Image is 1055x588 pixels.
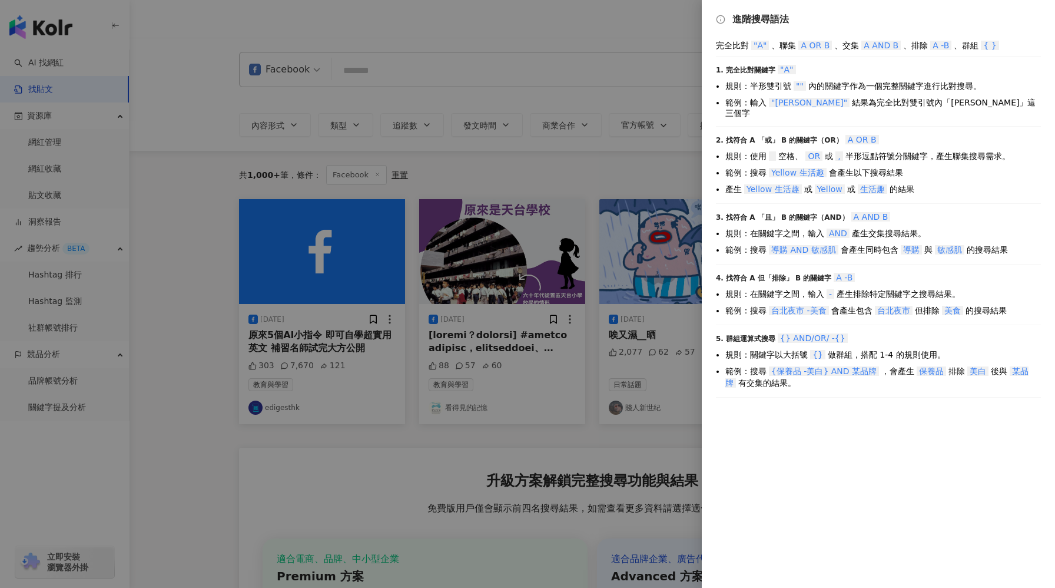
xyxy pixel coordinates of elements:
span: A OR B [845,135,879,144]
span: OR [805,151,822,161]
span: "[PERSON_NAME]" [769,98,850,107]
li: 範例：搜尋 會產生包含 但排除 的搜尋結果 [725,305,1041,316]
span: {保養品 -美白} AND 某品牌 [769,366,879,376]
li: 產生 或 或 的結果 [725,183,1041,195]
span: 美白 [967,366,988,376]
li: 範例：搜尋 ，會產生 排除 後與 有交集的結果。 [725,365,1041,389]
span: {} [810,350,825,359]
div: 進階搜尋語法 [716,14,1041,25]
span: 敏感肌 [935,245,964,255]
span: A -B [930,41,951,50]
span: A AND B [861,41,901,50]
span: - [827,289,834,299]
span: 導購 [901,245,922,255]
span: Yellow [815,184,845,194]
span: {} AND/OR/ -{} [778,333,848,343]
span: , [835,151,842,161]
span: { } [981,41,998,50]
div: 4. 找符合 A 但「排除」 B 的關鍵字 [716,272,1041,283]
div: 5. 群組運算式搜尋 [716,332,1041,344]
span: 台北夜市 -美食 [769,306,829,315]
span: AND [827,229,850,238]
span: 美食 [942,306,963,315]
span: Yellow 生活趣 [744,184,802,194]
div: 1. 完全比對關鍵字 [716,64,1041,75]
div: 3. 找符合 A 「且」 B 的關鍵字（AND） [716,211,1041,223]
li: 範例：搜尋 會產生以下搜尋結果 [725,167,1041,179]
li: 範例：搜尋 會產生同時包含 與 的搜尋結果 [725,244,1041,256]
li: 規則：在關鍵字之間，輸入 產生排除特定關鍵字之搜尋結果。 [725,288,1041,300]
span: 導購 AND 敏感肌 [769,245,838,255]
span: A AND B [851,212,891,222]
span: "A" [751,41,769,50]
div: 完全比對 、聯集 、交集 、排除 、群組 [716,39,1041,51]
li: 規則：使用 空格、 或 半形逗點符號分關鍵字，產生聯集搜尋需求。 [725,150,1041,162]
li: 規則：關鍵字以大括號 做群組，搭配 1-4 的規則使用。 [725,349,1041,361]
span: A OR B [798,41,832,50]
li: 規則：半形雙引號 內的關鍵字作為一個完整關鍵字進行比對搜尋。 [725,80,1041,92]
li: 範例：輸入 結果為完全比對雙引號內「[PERSON_NAME]」這三個字 [725,97,1041,118]
li: 規則：在關鍵字之間，輸入 產生交集搜尋結果。 [725,227,1041,239]
div: 2. 找符合 A 「或」 B 的關鍵字（OR） [716,134,1041,146]
span: "" [794,81,806,91]
span: A -B [834,273,855,282]
span: Yellow 生活趣 [769,168,827,177]
span: 台北夜市 [875,306,913,315]
span: 保養品 [917,366,946,376]
span: 生活趣 [858,184,887,194]
span: "A" [778,65,795,74]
